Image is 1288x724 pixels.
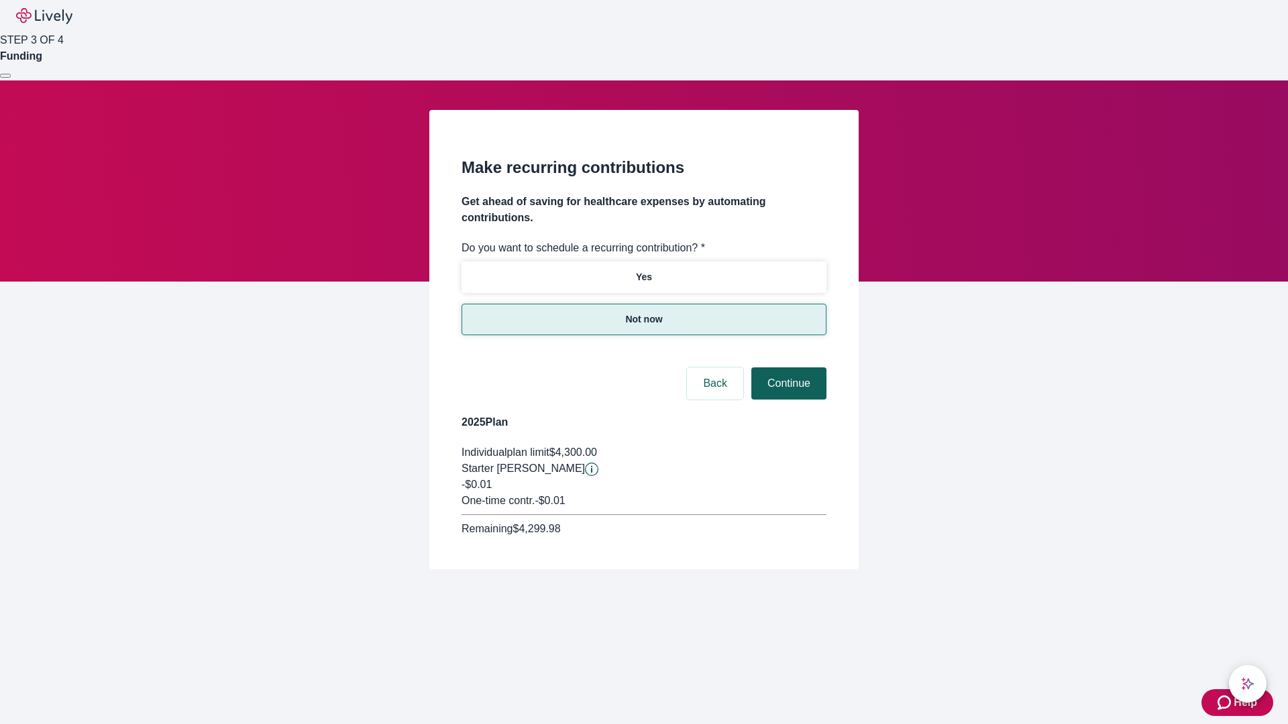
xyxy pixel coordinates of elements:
h4: 2025 Plan [462,414,826,430]
h4: Get ahead of saving for healthcare expenses by automating contributions. [462,194,826,226]
button: Continue [751,367,826,400]
button: Lively will contribute $0.01 to establish your account [585,463,598,476]
svg: Zendesk support icon [1218,695,1234,711]
span: $4,300.00 [549,446,597,458]
p: Yes [636,270,652,284]
span: Starter [PERSON_NAME] [462,463,585,474]
img: Lively [16,8,72,24]
h2: Make recurring contributions [462,156,826,180]
p: Not now [625,312,662,326]
button: Zendesk support iconHelp [1201,689,1273,716]
button: Not now [462,304,826,335]
span: Remaining [462,523,513,534]
button: chat [1229,665,1267,703]
span: One-time contr. [462,495,535,506]
span: Individual plan limit [462,446,549,458]
label: Do you want to schedule a recurring contribution? * [462,240,705,256]
span: Help [1234,695,1257,711]
span: - $0.01 [535,495,565,506]
svg: Starter penny details [585,463,598,476]
span: -$0.01 [462,479,492,490]
button: Back [687,367,743,400]
button: Yes [462,261,826,293]
svg: Lively AI Assistant [1241,677,1254,690]
span: $4,299.98 [513,523,560,534]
